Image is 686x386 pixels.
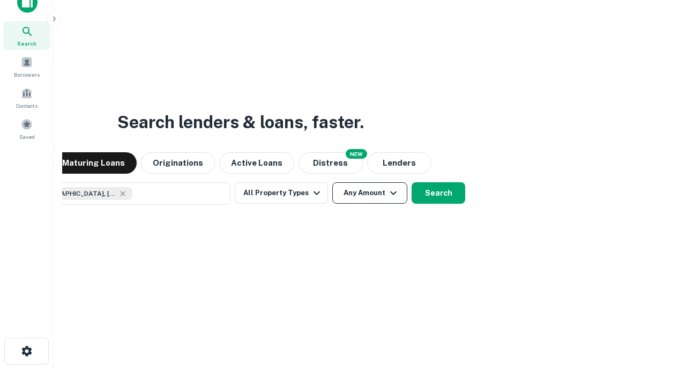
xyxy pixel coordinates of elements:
span: Search [17,39,36,48]
a: Contacts [3,83,50,112]
h3: Search lenders & loans, faster. [117,109,364,135]
a: Saved [3,114,50,143]
button: Search [412,182,465,204]
span: Saved [19,132,35,141]
button: [GEOGRAPHIC_DATA], [GEOGRAPHIC_DATA], [GEOGRAPHIC_DATA] [16,182,230,205]
iframe: Chat Widget [632,300,686,352]
button: Originations [141,152,215,174]
div: NEW [346,149,367,159]
button: Maturing Loans [50,152,137,174]
button: Any Amount [332,182,407,204]
a: Search [3,21,50,50]
span: [GEOGRAPHIC_DATA], [GEOGRAPHIC_DATA], [GEOGRAPHIC_DATA] [36,189,116,198]
button: Active Loans [219,152,294,174]
button: Lenders [367,152,431,174]
span: Contacts [16,101,38,110]
button: Search distressed loans with lien and other non-mortgage details. [299,152,363,174]
button: All Property Types [235,182,328,204]
span: Borrowers [14,70,40,79]
a: Borrowers [3,52,50,81]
